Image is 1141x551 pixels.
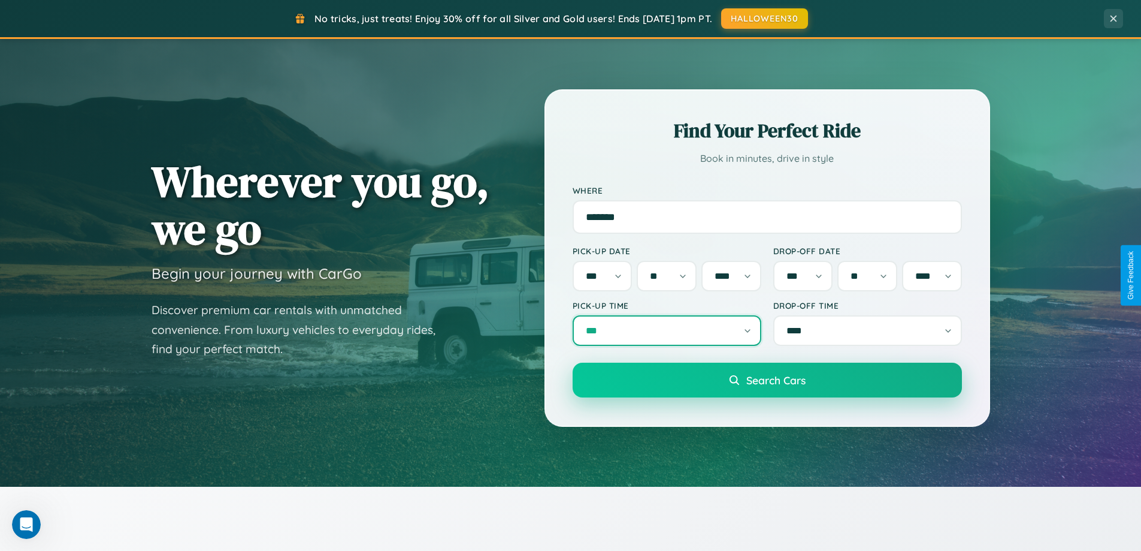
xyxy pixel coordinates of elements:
[573,246,761,256] label: Pick-up Date
[573,300,761,311] label: Pick-up Time
[314,13,712,25] span: No tricks, just treats! Enjoy 30% off for all Silver and Gold users! Ends [DATE] 1pm PT.
[721,8,808,29] button: HALLOWEEN30
[573,185,962,195] label: Where
[1127,251,1135,300] div: Give Feedback
[12,510,41,539] iframe: Intercom live chat
[573,150,962,167] p: Book in minutes, drive in style
[152,300,451,359] p: Discover premium car rentals with unmatched convenience. From luxury vehicles to everyday rides, ...
[746,374,806,387] span: Search Cars
[773,246,962,256] label: Drop-off Date
[573,118,962,144] h2: Find Your Perfect Ride
[152,264,362,282] h3: Begin your journey with CarGo
[773,300,962,311] label: Drop-off Time
[573,363,962,398] button: Search Cars
[152,158,489,252] h1: Wherever you go, we go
